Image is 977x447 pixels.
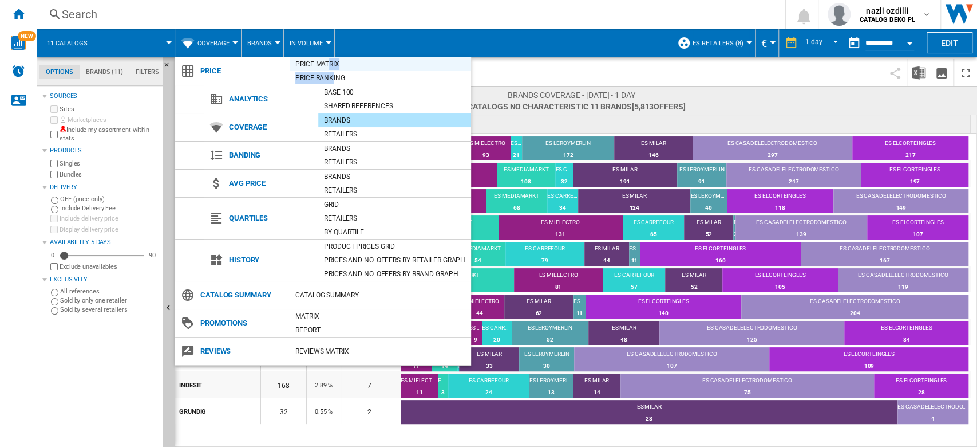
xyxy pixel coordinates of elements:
div: Report [290,324,471,336]
div: Price Matrix [290,58,471,70]
span: Quartiles [223,210,318,226]
div: Retailers [318,156,471,168]
div: Catalog Summary [290,289,471,301]
span: Promotions [195,315,290,331]
div: Retailers [318,185,471,196]
div: Grid [318,199,471,210]
div: Prices and No. offers by retailer graph [318,254,471,266]
div: Product prices grid [318,241,471,252]
div: Prices and No. offers by brand graph [318,268,471,280]
div: Shared references [318,100,471,112]
span: Reviews [195,343,290,359]
div: Brands [318,115,471,126]
span: History [223,252,318,268]
span: Avg price [223,175,318,191]
div: Price Ranking [290,72,471,84]
div: By quartile [318,226,471,238]
div: Retailers [318,213,471,224]
div: Retailers [318,128,471,140]
div: Brands [318,171,471,182]
div: Matrix [290,311,471,322]
span: Catalog Summary [195,287,290,303]
span: Analytics [223,91,318,107]
div: Brands [318,143,471,154]
div: REVIEWS Matrix [290,346,471,357]
span: Coverage [223,119,318,135]
span: Price [195,63,290,79]
span: Banding [223,147,318,163]
div: Base 100 [318,87,471,98]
